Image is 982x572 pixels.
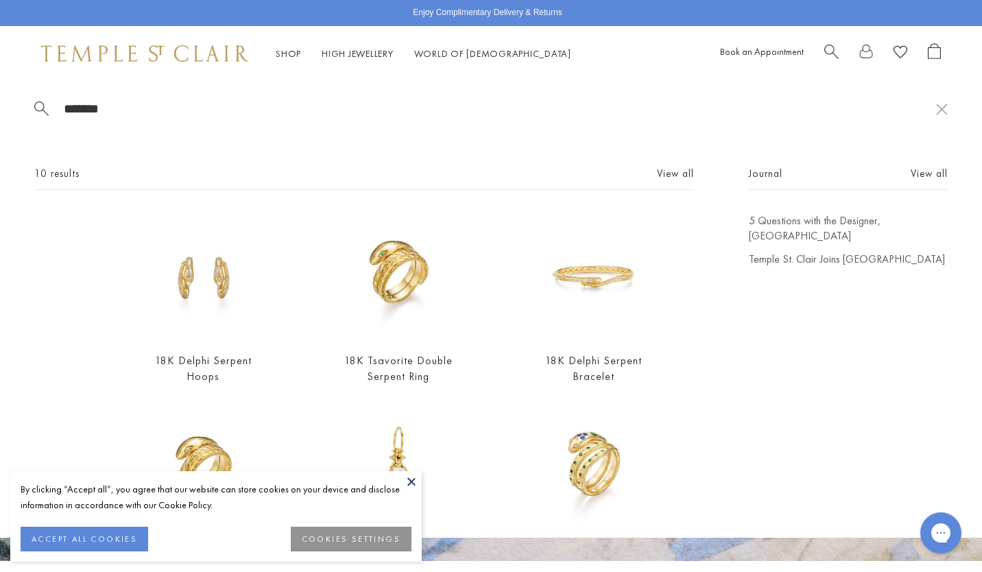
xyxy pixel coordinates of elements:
[530,213,657,340] img: 18K Delphi Serpent Bracelet
[545,353,642,383] a: 18K Delphi Serpent Bracelet
[749,165,782,182] span: Journal
[824,43,839,64] a: Search
[155,353,252,383] a: 18K Delphi Serpent Hoops
[322,47,394,60] a: High JewelleryHigh Jewellery
[928,43,941,64] a: Open Shopping Bag
[911,166,948,181] a: View all
[276,45,571,62] nav: Main navigation
[335,403,462,530] img: P51836-E11SERPPV
[720,45,804,58] a: Book an Appointment
[140,213,267,340] img: 18K Delphi Serpent Hoops
[749,213,948,243] a: 5 Questions with the Designer, [GEOGRAPHIC_DATA]
[913,508,968,558] iframe: Gorgias live chat messenger
[21,481,411,513] div: By clicking “Accept all”, you agree that our website can store cookies on your device and disclos...
[291,527,411,551] button: COOKIES SETTINGS
[276,47,301,60] a: ShopShop
[335,213,462,340] img: 18K Tsavorite Double Serpent Ring
[894,43,907,64] a: View Wishlist
[41,45,248,62] img: Temple St. Clair
[414,47,571,60] a: World of [DEMOGRAPHIC_DATA]World of [DEMOGRAPHIC_DATA]
[344,353,453,383] a: 18K Tsavorite Double Serpent Ring
[140,403,267,530] img: 18K Double Serpent Ring
[413,6,562,20] p: Enjoy Complimentary Delivery & Returns
[749,252,948,267] a: Temple St. Clair Joins [GEOGRAPHIC_DATA]
[34,165,80,182] span: 10 results
[657,166,694,181] a: View all
[21,527,148,551] button: ACCEPT ALL COOKIES
[530,403,657,530] img: 18K Tsavorite Delphi Serpent Ring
